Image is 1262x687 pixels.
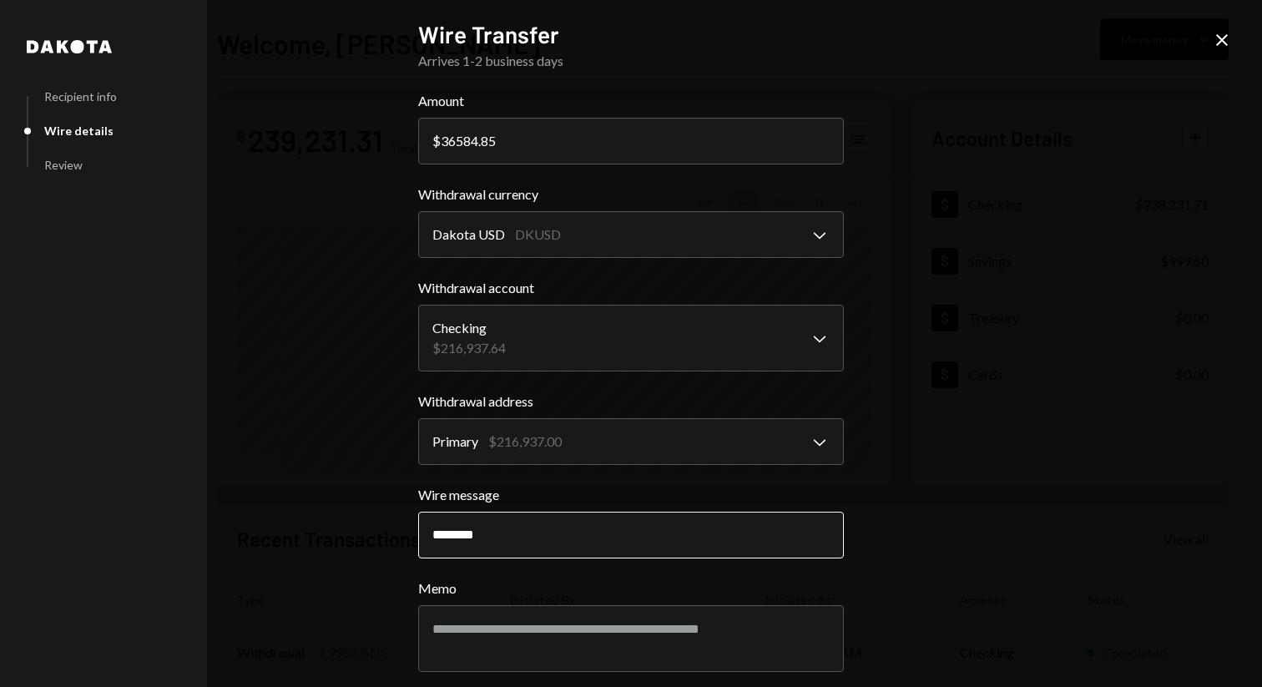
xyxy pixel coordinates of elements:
label: Withdrawal account [418,278,844,298]
label: Memo [418,578,844,599]
div: Arrives 1-2 business days [418,51,844,71]
div: Recipient info [44,89,117,104]
label: Withdrawal address [418,391,844,412]
div: $ [432,133,441,149]
label: Amount [418,91,844,111]
div: DKUSD [515,225,561,245]
label: Wire message [418,485,844,505]
button: Withdrawal address [418,418,844,465]
h2: Wire Transfer [418,18,844,51]
label: Withdrawal currency [418,184,844,205]
button: Withdrawal currency [418,211,844,258]
div: $216,937.00 [488,432,562,452]
div: Review [44,158,83,172]
button: Withdrawal account [418,305,844,371]
div: Wire details [44,124,114,138]
input: 0.00 [418,118,844,164]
